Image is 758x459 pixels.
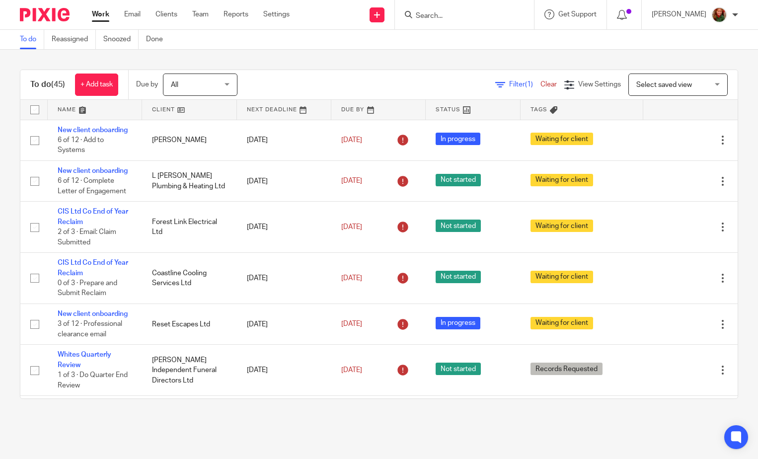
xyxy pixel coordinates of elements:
td: [PERSON_NAME] Independent Funeral Directors Ltd [142,345,236,396]
span: [DATE] [341,137,362,144]
span: In progress [436,317,480,329]
span: (45) [51,80,65,88]
span: Not started [436,363,481,375]
span: View Settings [578,81,621,88]
input: Search [415,12,504,21]
span: 3 of 12 · Professional clearance email [58,321,122,338]
a: To do [20,30,44,49]
img: sallycropped.JPG [711,7,727,23]
span: All [171,81,178,88]
p: [PERSON_NAME] [652,9,706,19]
a: Clear [540,81,557,88]
span: 1 of 3 · Do Quarter End Review [58,372,128,389]
a: Email [124,9,141,19]
span: [DATE] [341,321,362,328]
a: New client onboarding [58,127,128,134]
a: Snoozed [103,30,139,49]
td: Forest Link Electrical Ltd [142,202,236,253]
span: Waiting for client [531,133,593,145]
td: [PERSON_NAME] [142,120,236,160]
a: New client onboarding [58,167,128,174]
span: Waiting for client [531,317,593,329]
span: Records Requested [531,363,603,375]
a: CIS Ltd Co End of Year Reclaim [58,259,128,276]
a: New client onboarding [58,310,128,317]
span: [DATE] [341,367,362,374]
span: Not started [436,220,481,232]
a: Clients [155,9,177,19]
td: L [PERSON_NAME] Plumbing & Heating Ltd [142,160,236,201]
td: Reset Escapes Ltd [142,304,236,345]
td: [DATE] [237,396,331,437]
span: Tags [531,107,547,112]
td: [DATE] [237,160,331,201]
a: Team [192,9,209,19]
span: Waiting for client [531,220,593,232]
span: [DATE] [341,224,362,230]
p: Due by [136,79,158,89]
a: Reports [224,9,248,19]
span: Not started [436,174,481,186]
span: Not started [436,271,481,283]
span: Select saved view [636,81,692,88]
td: [DATE] [237,345,331,396]
td: [DATE] [237,202,331,253]
a: Whites Quarterly Review [58,351,111,368]
td: [DATE] [237,253,331,304]
span: Get Support [558,11,597,18]
span: [DATE] [341,275,362,282]
a: Settings [263,9,290,19]
span: Waiting for client [531,174,593,186]
a: + Add task [75,74,118,96]
h1: To do [30,79,65,90]
a: Work [92,9,109,19]
a: Done [146,30,170,49]
span: 2 of 3 · Email: Claim Submitted [58,229,116,246]
span: 6 of 12 · Add to Systems [58,137,104,154]
td: [DATE] [237,120,331,160]
span: 6 of 12 · Complete Letter of Engagement [58,178,126,195]
td: [DATE] [237,304,331,345]
a: Reassigned [52,30,96,49]
td: Coastline Cooling Services Ltd [142,253,236,304]
span: (1) [525,81,533,88]
a: CIS Ltd Co End of Year Reclaim [58,208,128,225]
span: Waiting for client [531,271,593,283]
span: 0 of 3 · Prepare and Submit Reclaim [58,280,117,297]
img: Pixie [20,8,70,21]
td: [PERSON_NAME] [142,396,236,437]
span: Filter [509,81,540,88]
span: In progress [436,133,480,145]
span: [DATE] [341,178,362,185]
